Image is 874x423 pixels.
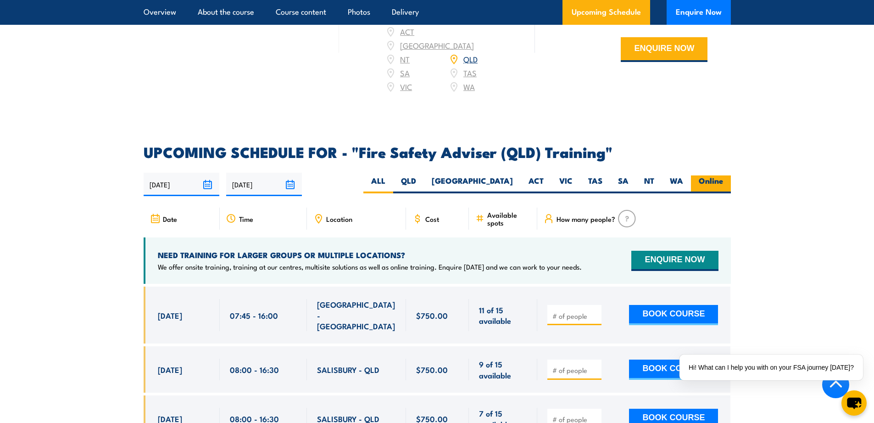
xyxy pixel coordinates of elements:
span: 08:00 - 16:30 [230,364,279,375]
span: Time [239,215,253,223]
a: QLD [463,53,478,64]
span: 11 of 15 available [479,305,527,326]
span: [DATE] [158,364,182,375]
span: [DATE] [158,310,182,321]
span: $750.00 [416,364,448,375]
span: 9 of 15 available [479,359,527,380]
label: QLD [393,175,424,193]
span: Date [163,215,177,223]
input: # of people [552,311,598,321]
button: ENQUIRE NOW [621,37,707,62]
span: Cost [425,215,439,223]
label: VIC [551,175,580,193]
button: BOOK COURSE [629,305,718,325]
h4: NEED TRAINING FOR LARGER GROUPS OR MULTIPLE LOCATIONS? [158,250,582,260]
span: 07:45 - 16:00 [230,310,278,321]
label: WA [662,175,691,193]
button: chat-button [841,390,867,416]
span: Location [326,215,352,223]
span: Available spots [487,211,531,226]
label: Online [691,175,731,193]
label: TAS [580,175,610,193]
label: NT [636,175,662,193]
h2: UPCOMING SCHEDULE FOR - "Fire Safety Adviser (QLD) Training" [144,145,731,158]
input: # of people [552,366,598,375]
div: Hi! What can I help you with on your FSA journey [DATE]? [679,355,863,380]
label: ALL [363,175,393,193]
span: SALISBURY - QLD [317,364,379,375]
button: ENQUIRE NOW [631,251,718,271]
label: [GEOGRAPHIC_DATA] [424,175,521,193]
label: ACT [521,175,551,193]
span: $750.00 [416,310,448,321]
button: BOOK COURSE [629,360,718,380]
span: How many people? [557,215,615,223]
span: [GEOGRAPHIC_DATA] - [GEOGRAPHIC_DATA] [317,299,396,331]
input: To date [226,173,302,196]
p: We offer onsite training, training at our centres, multisite solutions as well as online training... [158,262,582,271]
label: SA [610,175,636,193]
input: From date [144,173,219,196]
